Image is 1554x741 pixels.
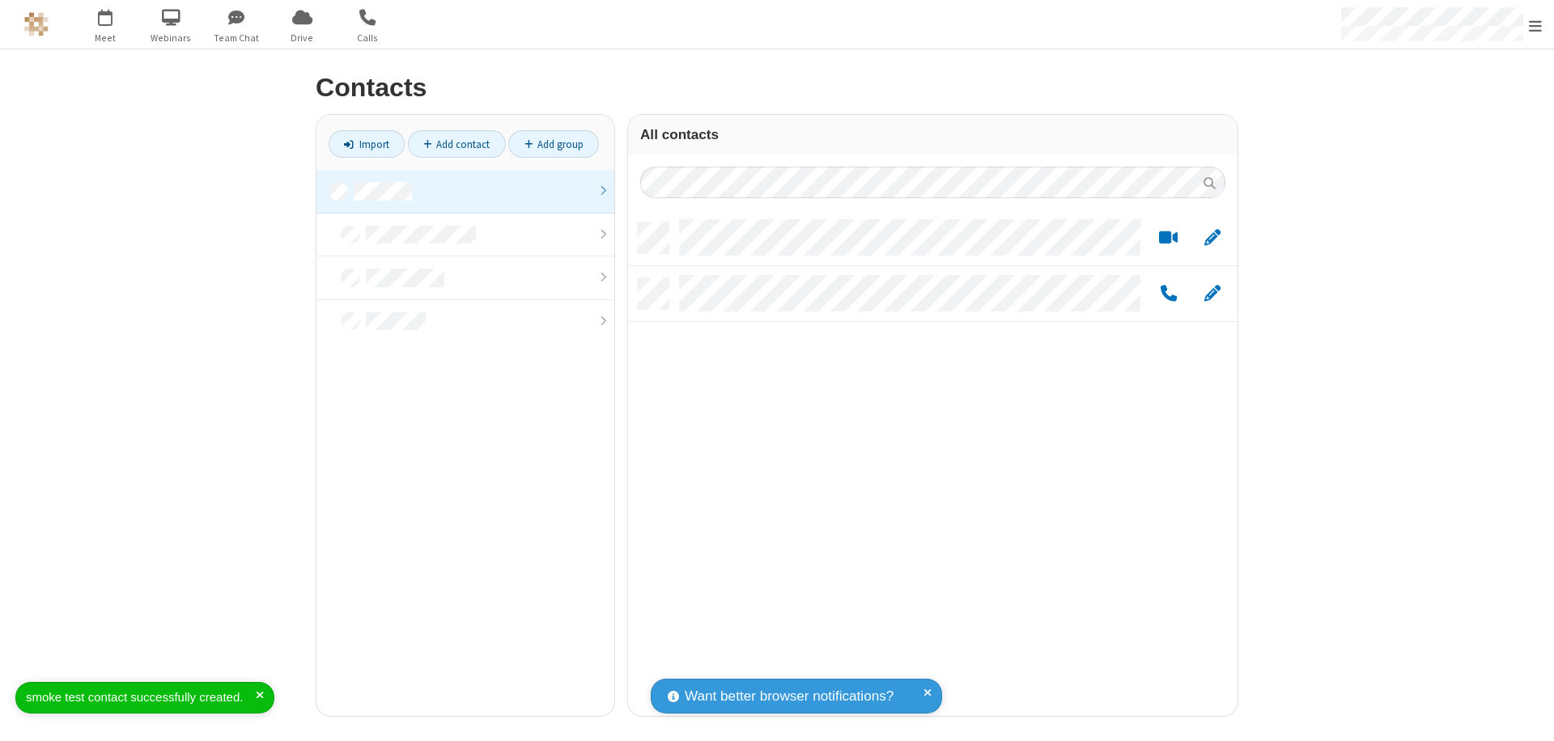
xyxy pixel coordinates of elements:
span: Want better browser notifications? [685,686,894,707]
button: Start a video meeting [1153,228,1184,248]
a: Add group [508,130,599,158]
span: Calls [338,31,398,45]
button: Call by phone [1153,284,1184,304]
a: Import [329,130,405,158]
h2: Contacts [316,74,1238,102]
button: Edit [1196,228,1228,248]
button: Edit [1196,284,1228,304]
img: QA Selenium DO NOT DELETE OR CHANGE [24,12,49,36]
span: Meet [75,31,136,45]
span: Drive [272,31,333,45]
h3: All contacts [640,127,1225,142]
div: smoke test contact successfully created. [26,688,256,707]
span: Webinars [141,31,202,45]
div: grid [628,210,1238,716]
a: Add contact [408,130,506,158]
span: Team Chat [206,31,267,45]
